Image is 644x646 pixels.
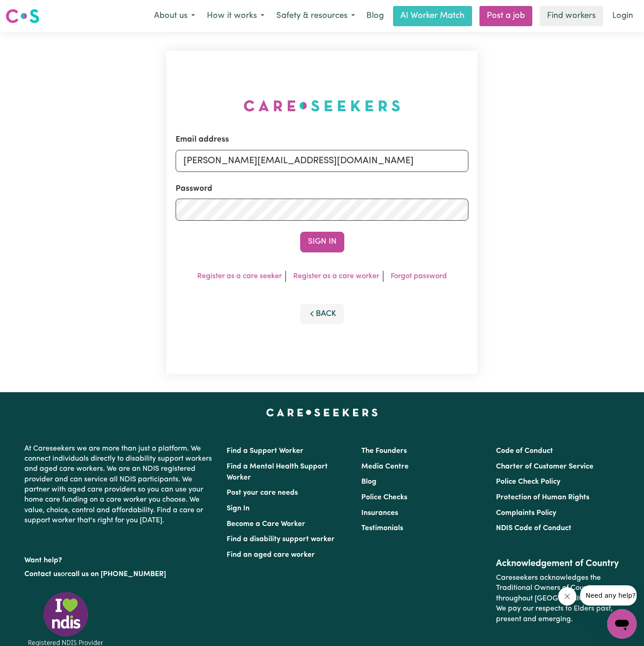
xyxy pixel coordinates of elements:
a: Post a job [479,6,532,26]
button: Safety & resources [270,6,361,26]
a: Police Checks [361,494,407,501]
a: Sign In [227,505,250,512]
input: Email address [176,150,468,172]
a: Find an aged care worker [227,551,315,559]
h2: Acknowledgement of Country [496,558,620,569]
a: Careseekers logo [6,6,40,27]
a: Police Check Policy [496,478,560,486]
a: Find a Support Worker [227,447,303,455]
a: Forgot password [391,273,447,280]
a: Protection of Human Rights [496,494,589,501]
a: Code of Conduct [496,447,553,455]
a: Insurances [361,509,398,517]
a: Find workers [540,6,603,26]
iframe: Message from company [580,585,637,606]
a: call us on [PHONE_NUMBER] [68,571,166,578]
button: Back [300,304,344,324]
a: Complaints Policy [496,509,556,517]
a: Careseekers home page [266,409,378,416]
p: Careseekers acknowledges the Traditional Owners of Country throughout [GEOGRAPHIC_DATA]. We pay o... [496,569,620,628]
button: How it works [201,6,270,26]
iframe: Close message [558,587,576,606]
a: NDIS Code of Conduct [496,525,571,532]
img: Careseekers logo [6,8,40,24]
button: About us [148,6,201,26]
a: Charter of Customer Service [496,463,593,470]
a: Blog [361,478,376,486]
a: Contact us [24,571,61,578]
a: Register as a care worker [293,273,379,280]
a: Register as a care seeker [197,273,282,280]
label: Password [176,183,212,195]
p: or [24,566,216,583]
a: Media Centre [361,463,409,470]
a: The Founders [361,447,407,455]
label: Email address [176,134,229,146]
iframe: Button to launch messaging window [607,609,637,639]
p: At Careseekers we are more than just a platform. We connect individuals directly to disability su... [24,440,216,530]
a: Find a Mental Health Support Worker [227,463,328,481]
a: Login [607,6,638,26]
a: Post your care needs [227,489,298,497]
a: AI Worker Match [393,6,472,26]
a: Testimonials [361,525,403,532]
a: Blog [361,6,389,26]
button: Sign In [300,232,344,252]
p: Want help? [24,552,216,566]
a: Find a disability support worker [227,536,335,543]
a: Become a Care Worker [227,520,305,528]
